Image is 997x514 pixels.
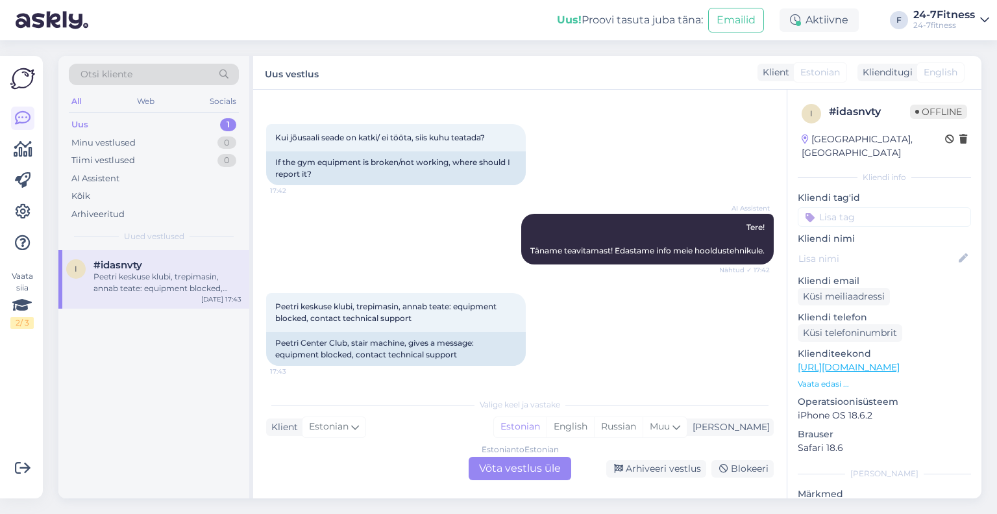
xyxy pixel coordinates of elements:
[266,332,526,366] div: Peetri Center Club, stair machine, gives a message: equipment blocked, contact technical support
[10,270,34,329] div: Vaata siia
[594,417,643,437] div: Russian
[80,68,132,81] span: Otsi kliente
[719,265,770,275] span: Nähtud ✓ 17:42
[75,264,77,274] span: i
[217,136,236,149] div: 0
[798,311,971,324] p: Kliendi telefon
[124,231,184,242] span: Uued vestlused
[798,347,971,361] p: Klienditeekond
[913,10,989,31] a: 24-7Fitness24-7fitness
[71,208,125,221] div: Arhiveeritud
[275,302,498,323] span: Peetri keskuse klubi, trepimasin, annab teate: equipment blocked, contact technical support
[798,428,971,441] p: Brauser
[924,66,957,79] span: English
[207,93,239,110] div: Socials
[134,93,157,110] div: Web
[798,395,971,409] p: Operatsioonisüsteem
[494,417,547,437] div: Estonian
[469,457,571,480] div: Võta vestlus üle
[798,468,971,480] div: [PERSON_NAME]
[798,441,971,455] p: Safari 18.6
[910,105,967,119] span: Offline
[857,66,913,79] div: Klienditugi
[201,294,241,304] div: [DATE] 17:43
[71,190,90,203] div: Kõik
[557,14,582,26] b: Uus!
[798,409,971,422] p: iPhone OS 18.6.2
[798,361,900,373] a: [URL][DOMAIN_NAME]
[798,172,971,183] div: Kliendi info
[913,10,975,20] div: 24-7Fitness
[780,8,859,32] div: Aktiivne
[890,11,908,29] div: F
[309,420,349,434] span: Estonian
[798,207,971,227] input: Lisa tag
[708,8,764,32] button: Emailid
[913,20,975,31] div: 24-7fitness
[798,324,902,342] div: Küsi telefoninumbrit
[606,460,706,478] div: Arhiveeri vestlus
[266,399,774,411] div: Valige keel ja vastake
[217,154,236,167] div: 0
[798,191,971,205] p: Kliendi tag'id
[482,444,559,456] div: Estonian to Estonian
[798,274,971,288] p: Kliendi email
[270,186,319,196] span: 17:42
[266,420,298,434] div: Klient
[265,64,319,81] label: Uus vestlus
[10,66,35,91] img: Askly Logo
[71,118,88,131] div: Uus
[93,259,142,271] span: #idasnvty
[711,460,774,478] div: Blokeeri
[800,66,840,79] span: Estonian
[220,118,236,131] div: 1
[721,203,770,213] span: AI Assistent
[829,104,910,120] div: # idasnvty
[798,487,971,501] p: Märkmed
[69,93,84,110] div: All
[71,136,136,149] div: Minu vestlused
[798,378,971,390] p: Vaata edasi ...
[650,420,670,432] span: Muu
[798,288,890,305] div: Küsi meiliaadressi
[71,154,135,167] div: Tiimi vestlused
[687,420,770,434] div: [PERSON_NAME]
[798,232,971,246] p: Kliendi nimi
[798,251,956,266] input: Lisa nimi
[557,12,703,28] div: Proovi tasuta juba täna:
[266,151,526,185] div: If the gym equipment is broken/not working, where should I report it?
[275,133,485,142] span: Kui jõusaali seade on katki/ ei tööta, siis kuhu teatada?
[93,271,241,294] div: Peetri keskuse klubi, trepimasin, annab teate: equipment blocked, contact technical support
[10,317,34,329] div: 2 / 3
[547,417,594,437] div: English
[71,172,119,185] div: AI Assistent
[810,109,813,118] span: i
[270,366,319,376] span: 17:43
[757,66,789,79] div: Klient
[802,133,945,160] div: [GEOGRAPHIC_DATA], [GEOGRAPHIC_DATA]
